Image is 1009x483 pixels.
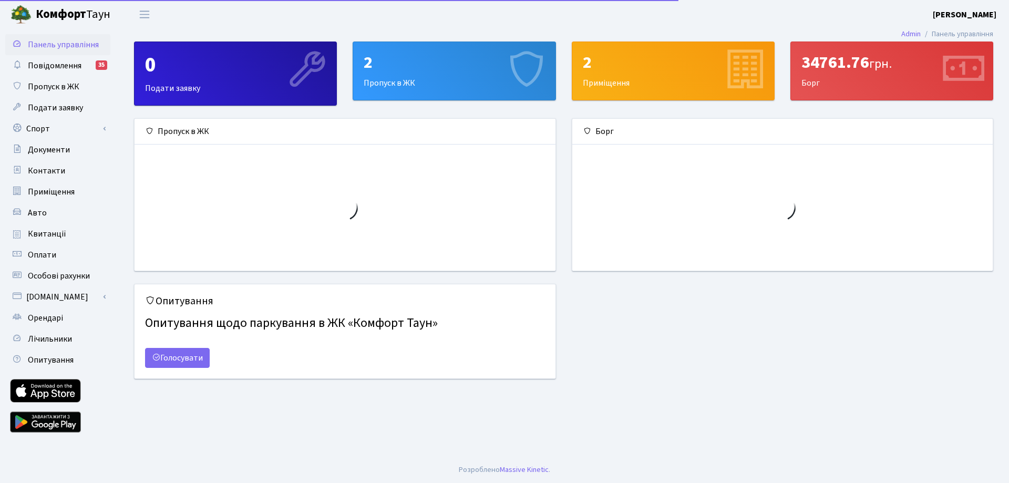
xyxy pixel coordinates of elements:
[5,286,110,307] a: [DOMAIN_NAME]
[5,139,110,160] a: Документи
[5,265,110,286] a: Особові рахунки
[28,186,75,198] span: Приміщення
[28,333,72,345] span: Лічильники
[28,312,63,324] span: Орендарі
[28,81,79,93] span: Пропуск в ЖК
[28,270,90,282] span: Особові рахунки
[28,60,81,71] span: Повідомлення
[96,60,107,70] div: 35
[572,42,775,100] a: 2Приміщення
[459,464,550,476] div: .
[921,28,993,40] li: Панель управління
[5,55,110,76] a: Повідомлення35
[28,39,99,50] span: Панель управління
[5,223,110,244] a: Квитанції
[145,348,210,368] a: Голосувати
[5,118,110,139] a: Спорт
[500,464,549,475] a: Massive Kinetic
[459,464,500,475] a: Розроблено
[801,53,982,73] div: 34761.76
[5,244,110,265] a: Оплати
[145,53,326,78] div: 0
[36,6,86,23] b: Комфорт
[5,76,110,97] a: Пропуск в ЖК
[933,9,996,20] b: [PERSON_NAME]
[135,119,555,145] div: Пропуск в ЖК
[36,6,110,24] span: Таун
[353,42,555,100] div: Пропуск в ЖК
[933,8,996,21] a: [PERSON_NAME]
[901,28,921,39] a: Admin
[134,42,337,106] a: 0Подати заявку
[28,144,70,156] span: Документи
[28,228,66,240] span: Квитанції
[145,312,545,335] h4: Опитування щодо паркування в ЖК «Комфорт Таун»
[28,354,74,366] span: Опитування
[5,181,110,202] a: Приміщення
[5,328,110,350] a: Лічильники
[886,23,1009,45] nav: breadcrumb
[353,42,555,100] a: 2Пропуск в ЖК
[28,102,83,114] span: Подати заявку
[145,295,545,307] h5: Опитування
[583,53,764,73] div: 2
[5,350,110,371] a: Опитування
[131,6,158,23] button: Переключити навігацію
[28,207,47,219] span: Авто
[11,4,32,25] img: logo.png
[5,307,110,328] a: Орендарі
[572,42,774,100] div: Приміщення
[869,55,892,73] span: грн.
[135,42,336,105] div: Подати заявку
[364,53,544,73] div: 2
[5,202,110,223] a: Авто
[28,165,65,177] span: Контакти
[5,97,110,118] a: Подати заявку
[5,34,110,55] a: Панель управління
[572,119,993,145] div: Борг
[791,42,993,100] div: Борг
[28,249,56,261] span: Оплати
[5,160,110,181] a: Контакти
